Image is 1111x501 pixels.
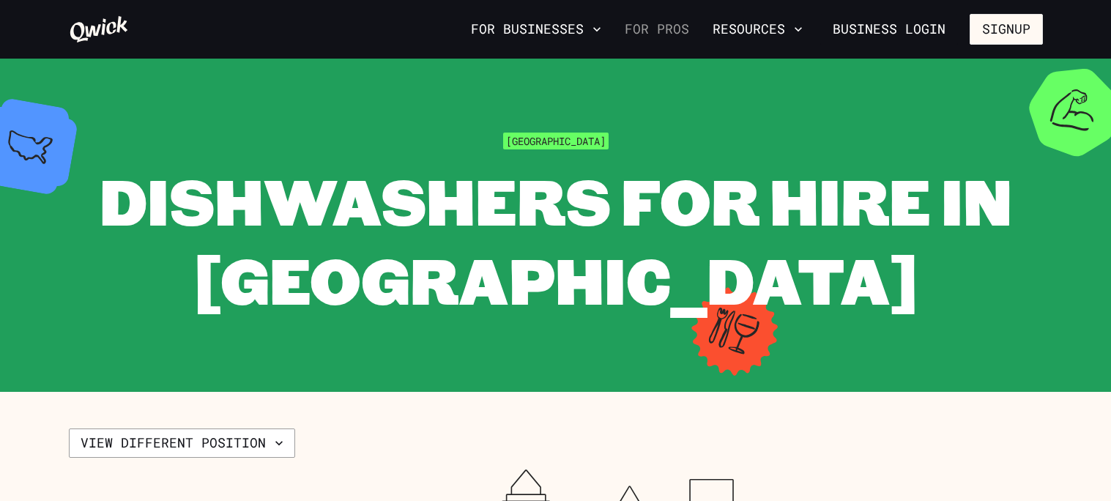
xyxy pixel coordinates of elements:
button: View different position [69,428,295,458]
button: Signup [970,14,1043,45]
button: For Businesses [465,17,607,42]
span: [GEOGRAPHIC_DATA] [503,133,609,149]
a: Business Login [820,14,958,45]
a: For Pros [619,17,695,42]
button: Resources [707,17,809,42]
span: Dishwashers for Hire in [GEOGRAPHIC_DATA] [100,158,1012,322]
